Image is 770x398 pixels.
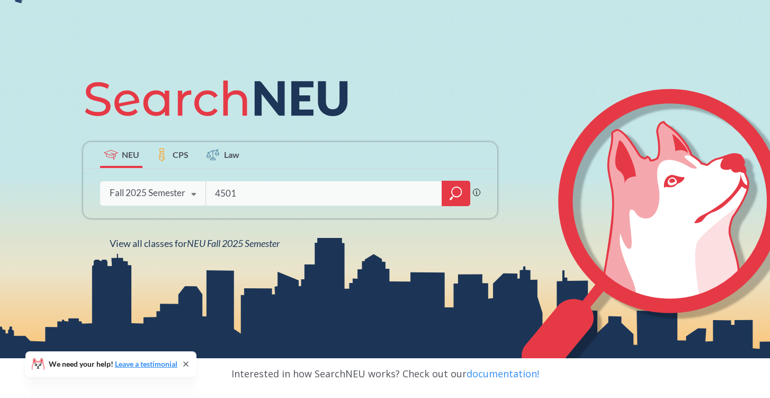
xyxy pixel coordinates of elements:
[122,148,139,161] span: NEU
[450,186,462,201] svg: magnifying glass
[224,148,239,161] span: Law
[467,367,539,380] a: documentation!
[187,237,280,249] span: NEU Fall 2025 Semester
[110,187,185,199] div: Fall 2025 Semester
[442,181,470,206] div: magnifying glass
[110,237,280,249] span: View all classes for
[173,148,189,161] span: CPS
[214,182,434,205] input: Class, professor, course number, "phrase"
